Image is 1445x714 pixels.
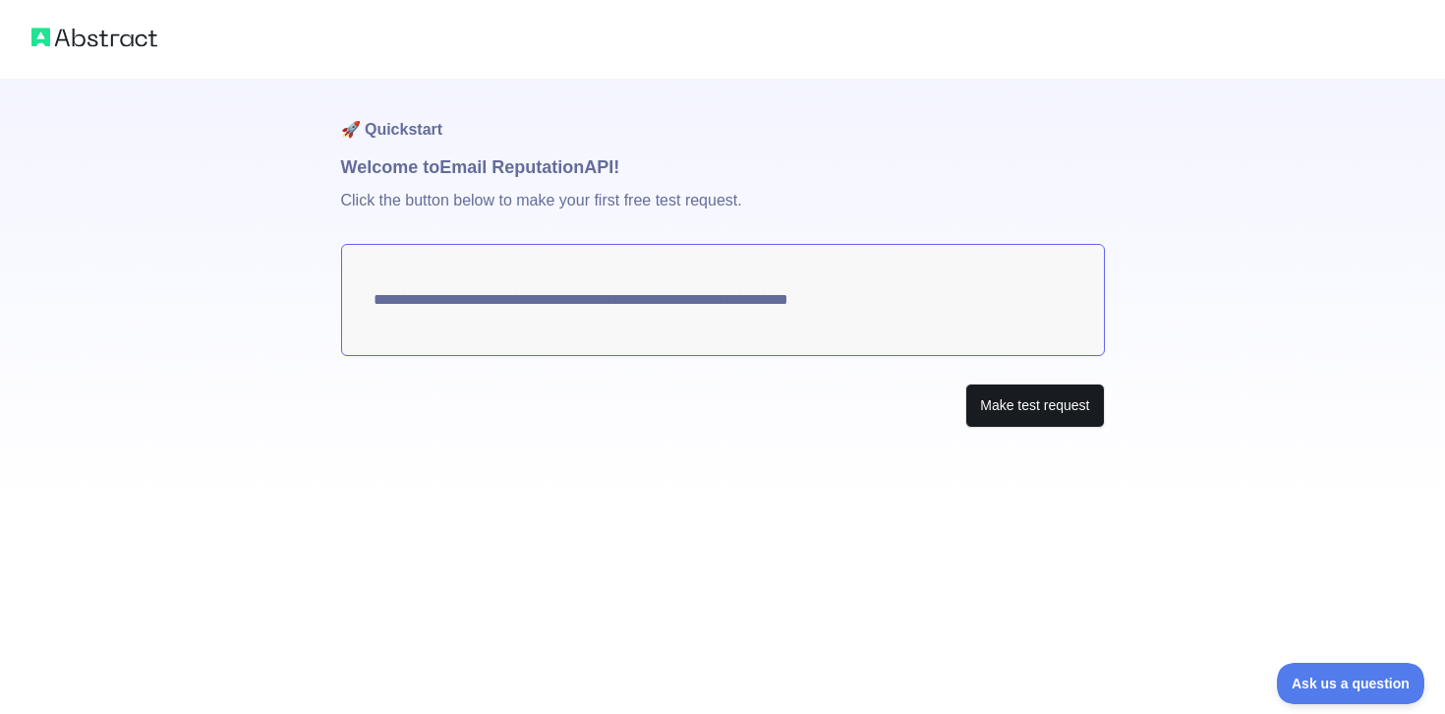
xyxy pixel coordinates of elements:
[965,384,1104,428] button: Make test request
[341,79,1105,153] h1: 🚀 Quickstart
[31,24,157,51] img: Abstract logo
[341,153,1105,181] h1: Welcome to Email Reputation API!
[341,181,1105,244] p: Click the button below to make your first free test request.
[1277,663,1425,704] iframe: Toggle Customer Support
